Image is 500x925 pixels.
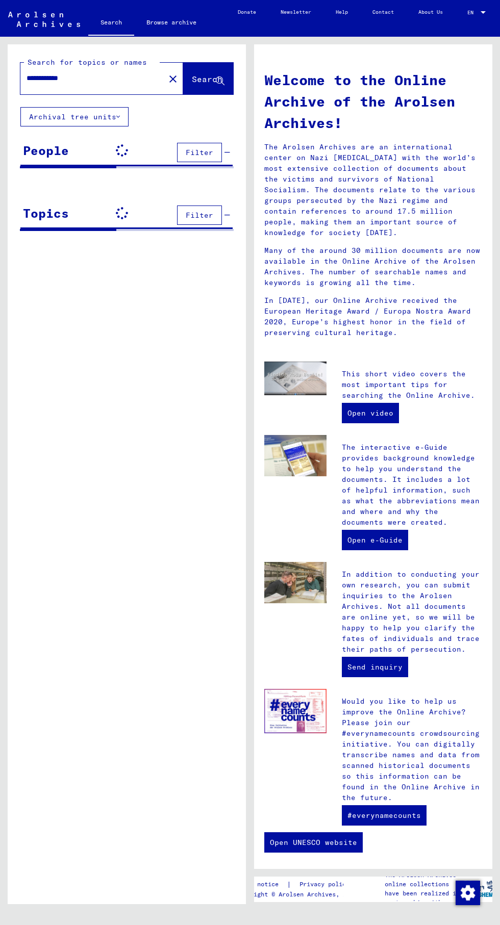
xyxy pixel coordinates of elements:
a: Browse archive [134,10,209,35]
span: Filter [186,148,213,157]
span: Search [192,74,222,84]
p: The Arolsen Archives online collections [385,870,463,889]
p: The Arolsen Archives are an international center on Nazi [MEDICAL_DATA] with the world’s most ext... [264,142,482,238]
a: Privacy policy [291,879,362,890]
img: enc.jpg [264,689,327,733]
span: Filter [186,211,213,220]
a: Legal notice [236,879,287,890]
button: Search [183,63,233,94]
img: inquiries.jpg [264,562,327,604]
a: Open UNESCO website [264,832,363,853]
div: | [236,879,362,890]
mat-icon: close [167,73,179,85]
button: Filter [177,143,222,162]
button: Archival tree units [20,107,129,126]
mat-label: Search for topics or names [28,58,147,67]
p: In addition to conducting your own research, you can submit inquiries to the Arolsen Archives. No... [342,569,482,655]
h1: Welcome to the Online Archive of the Arolsen Archives! [264,69,482,134]
img: video.jpg [264,362,327,396]
p: Many of the around 30 million documents are now available in the Online Archive of the Arolsen Ar... [264,245,482,288]
div: Topics [23,204,69,222]
div: Change consent [455,880,480,905]
p: Would you like to help us improve the Online Archive? Please join our #everynamecounts crowdsourc... [342,696,482,803]
img: Change consent [456,881,480,905]
div: People [23,141,69,160]
p: Copyright © Arolsen Archives, 2021 [236,890,362,899]
img: eguide.jpg [264,435,327,477]
p: This short video covers the most important tips for searching the Online Archive. [342,369,482,401]
span: EN [467,10,479,15]
p: The interactive e-Guide provides background knowledge to help you understand the documents. It in... [342,442,482,528]
a: Send inquiry [342,657,408,677]
button: Filter [177,205,222,225]
a: #everynamecounts [342,805,427,826]
a: Open video [342,403,399,423]
p: have been realized in partnership with [385,889,463,907]
a: Open e-Guide [342,530,408,550]
button: Clear [163,68,183,89]
a: Search [88,10,134,37]
p: In [DATE], our Online Archive received the European Heritage Award / Europa Nostra Award 2020, Eu... [264,295,482,338]
img: Arolsen_neg.svg [8,12,80,27]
